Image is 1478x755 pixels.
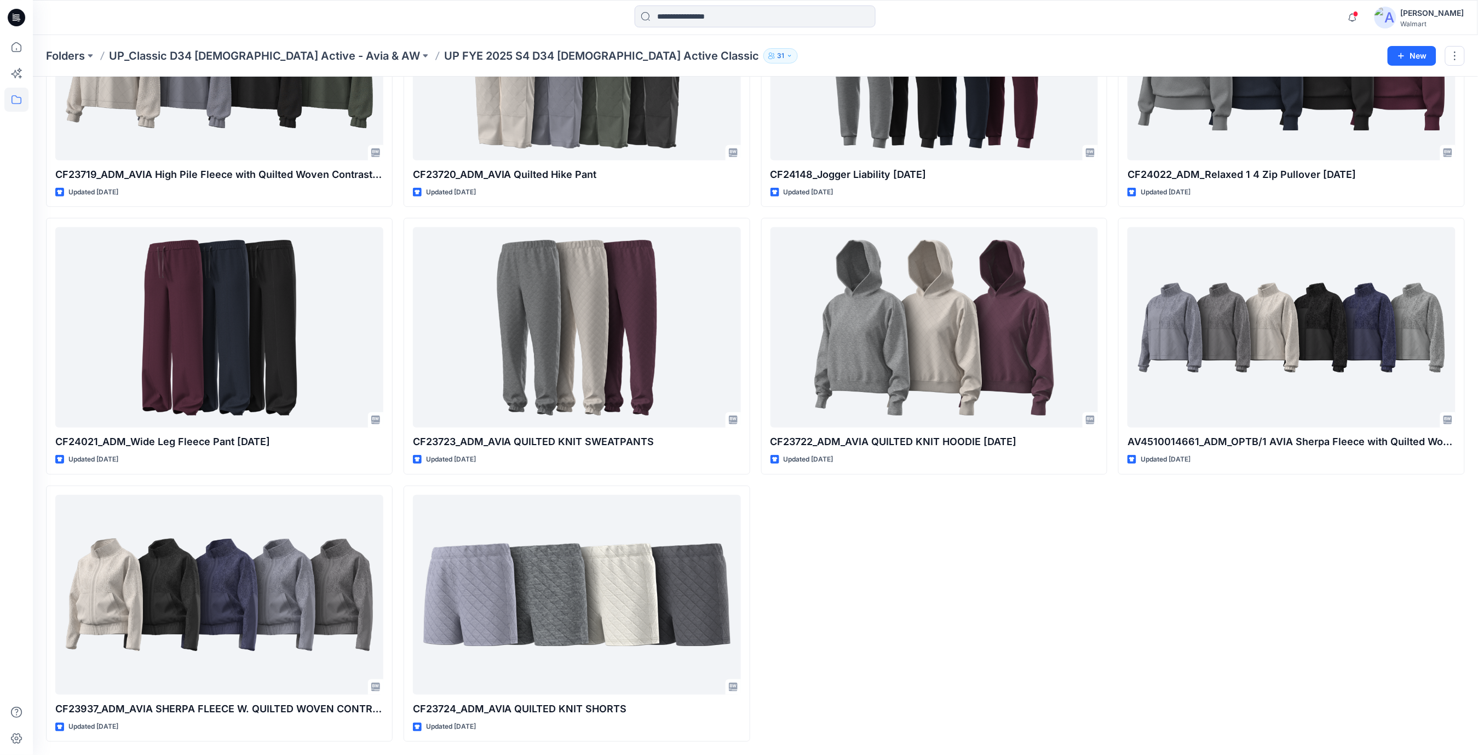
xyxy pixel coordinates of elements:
[777,50,784,62] p: 31
[413,167,741,182] p: CF23720_ADM_AVIA Quilted Hike Pant
[413,434,741,449] p: CF23723_ADM_AVIA QUILTED KNIT SWEATPANTS
[46,48,85,64] a: Folders
[55,227,383,428] a: CF24021_ADM_Wide Leg Fleece Pant 13FEB24
[413,701,741,717] p: CF23724_ADM_AVIA QUILTED KNIT SHORTS
[1128,167,1456,182] p: CF24022_ADM_Relaxed 1 4 Zip Pullover [DATE]
[1141,454,1191,465] p: Updated [DATE]
[444,48,759,64] p: UP FYE 2025 S4 D34 [DEMOGRAPHIC_DATA] Active Classic
[770,227,1099,428] a: CF23722_ADM_AVIA QUILTED KNIT HOODIE 03JAN24
[426,187,476,198] p: Updated [DATE]
[784,454,833,465] p: Updated [DATE]
[784,187,833,198] p: Updated [DATE]
[68,187,118,198] p: Updated [DATE]
[763,48,798,64] button: 31
[413,227,741,428] a: CF23723_ADM_AVIA QUILTED KNIT SWEATPANTS
[770,434,1099,449] p: CF23722_ADM_AVIA QUILTED KNIT HOODIE [DATE]
[1375,7,1396,28] img: avatar
[426,454,476,465] p: Updated [DATE]
[68,454,118,465] p: Updated [DATE]
[55,167,383,182] p: CF23719_ADM_AVIA High Pile Fleece with Quilted Woven Contrast [DATE]
[1141,187,1191,198] p: Updated [DATE]
[1401,20,1464,28] div: Walmart
[413,495,741,695] a: CF23724_ADM_AVIA QUILTED KNIT SHORTS
[55,495,383,695] a: CF23937_ADM_AVIA SHERPA FLEECE W. QUILTED WOVEN CONTRAST 04JAN24
[55,701,383,717] p: CF23937_ADM_AVIA SHERPA FLEECE W. QUILTED WOVEN CONTRAST [DATE]
[1401,7,1464,20] div: [PERSON_NAME]
[1128,434,1456,449] p: AV4510014661_ADM_OPTB/1 AVIA Sherpa Fleece with Quilted Woven Contrast [DATE]
[1388,46,1436,66] button: New
[426,721,476,733] p: Updated [DATE]
[68,721,118,733] p: Updated [DATE]
[55,434,383,449] p: CF24021_ADM_Wide Leg Fleece Pant [DATE]
[1128,227,1456,428] a: AV4510014661_ADM_OPTB/1 AVIA Sherpa Fleece with Quilted Woven Contrast 29DEC23
[770,167,1099,182] p: CF24148_Jogger Liability [DATE]
[109,48,420,64] a: UP_Classic D34 [DEMOGRAPHIC_DATA] Active - Avia & AW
